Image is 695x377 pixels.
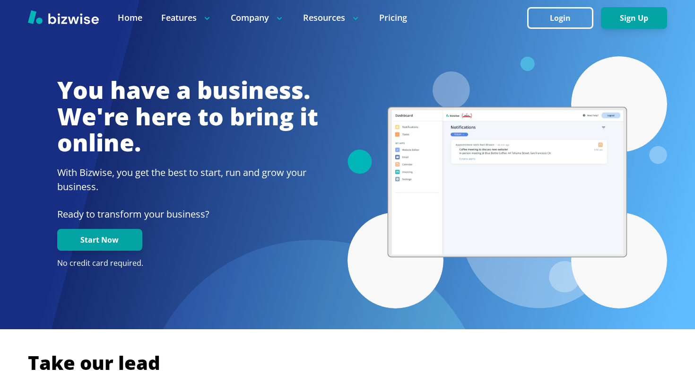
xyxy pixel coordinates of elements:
button: Start Now [57,229,142,251]
p: Features [161,12,212,24]
button: Sign Up [601,7,667,29]
p: Ready to transform your business? [57,207,318,221]
p: Resources [303,12,360,24]
h2: Take our lead [28,350,667,376]
h2: With Bizwise, you get the best to start, run and grow your business. [57,166,318,194]
a: Pricing [379,12,407,24]
button: Login [527,7,593,29]
a: Login [527,14,601,23]
a: Start Now [57,236,142,245]
p: Company [231,12,284,24]
h1: You have a business. We're here to bring it online. [57,77,318,156]
p: No credit card required. [57,258,318,269]
a: Sign Up [601,14,667,23]
img: Bizwise Logo [28,10,99,24]
a: Home [118,12,142,24]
